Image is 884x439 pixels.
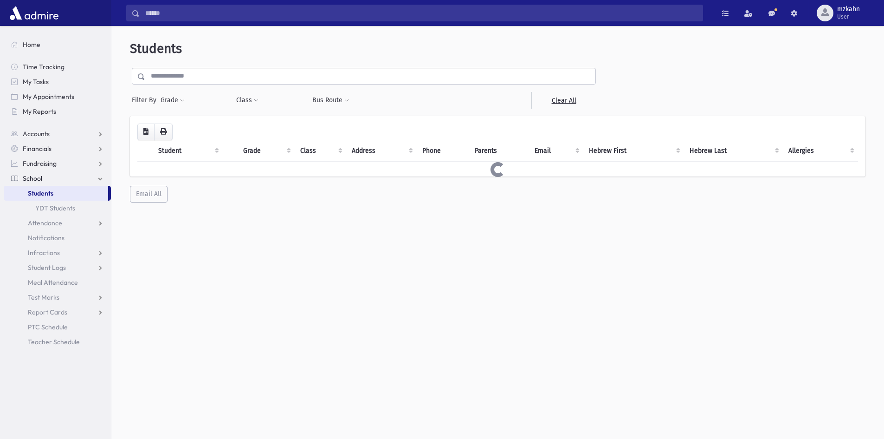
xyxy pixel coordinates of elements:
a: Fundraising [4,156,111,171]
span: Report Cards [28,308,67,316]
a: Students [4,186,108,201]
span: Accounts [23,130,50,138]
th: Student [153,140,223,162]
a: Meal Attendance [4,275,111,290]
th: Phone [417,140,469,162]
th: Allergies [783,140,858,162]
span: My Reports [23,107,56,116]
a: Time Tracking [4,59,111,74]
a: Clear All [531,92,596,109]
span: Home [23,40,40,49]
a: PTC Schedule [4,320,111,334]
a: Student Logs [4,260,111,275]
th: Address [346,140,417,162]
a: Attendance [4,216,111,230]
a: Accounts [4,126,111,141]
span: User [837,13,860,20]
img: AdmirePro [7,4,61,22]
a: Financials [4,141,111,156]
span: School [23,174,42,183]
span: Filter By [132,95,160,105]
span: Attendance [28,219,62,227]
a: My Appointments [4,89,111,104]
span: Financials [23,144,52,153]
a: My Tasks [4,74,111,89]
th: Hebrew First [583,140,684,162]
th: Grade [238,140,294,162]
span: Notifications [28,234,65,242]
span: Meal Attendance [28,278,78,287]
span: mzkahn [837,6,860,13]
a: Report Cards [4,305,111,320]
button: Grade [160,92,185,109]
input: Search [140,5,703,21]
th: Parents [469,140,529,162]
a: My Reports [4,104,111,119]
a: School [4,171,111,186]
a: Teacher Schedule [4,334,111,349]
span: Test Marks [28,293,59,301]
span: Time Tracking [23,63,65,71]
th: Email [529,140,583,162]
button: CSV [137,124,155,140]
button: Print [154,124,173,140]
a: Test Marks [4,290,111,305]
span: Infractions [28,249,60,257]
button: Email All [130,186,168,203]
a: YDT Students [4,201,111,216]
span: Student Logs [28,263,66,272]
span: Students [28,189,53,197]
th: Hebrew Last [684,140,783,162]
span: Students [130,41,182,56]
a: Notifications [4,230,111,245]
span: Teacher Schedule [28,338,80,346]
button: Bus Route [312,92,349,109]
span: Fundraising [23,159,57,168]
a: Infractions [4,245,111,260]
button: Class [236,92,259,109]
th: Class [295,140,347,162]
span: My Appointments [23,92,74,101]
span: My Tasks [23,78,49,86]
a: Home [4,37,111,52]
span: PTC Schedule [28,323,68,331]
